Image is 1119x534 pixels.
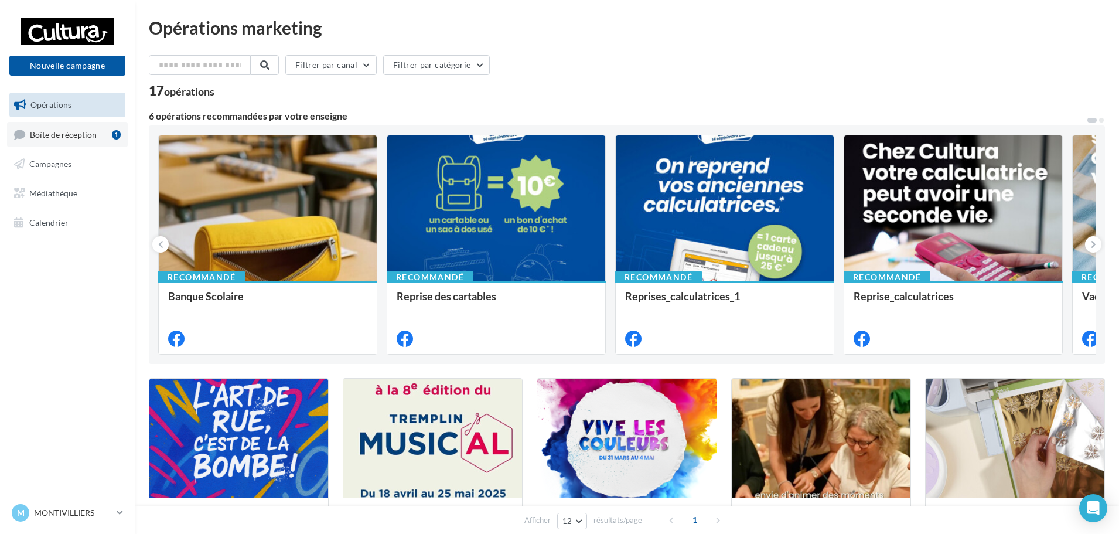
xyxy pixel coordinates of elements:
[17,507,25,519] span: M
[285,55,377,75] button: Filtrer par canal
[562,516,572,526] span: 12
[112,130,121,140] div: 1
[383,55,490,75] button: Filtrer par catégorie
[593,515,642,526] span: résultats/page
[29,159,71,169] span: Campagnes
[149,111,1086,121] div: 6 opérations recommandées par votre enseigne
[168,290,244,302] span: Banque Scolaire
[557,513,587,529] button: 12
[524,515,551,526] span: Afficher
[7,210,128,235] a: Calendrier
[149,19,1105,36] div: Opérations marketing
[625,290,740,302] span: Reprises_calculatrices_1
[158,271,245,284] div: Recommandé
[397,290,496,302] span: Reprise des cartables
[164,86,214,97] div: opérations
[844,271,930,284] div: Recommandé
[7,181,128,206] a: Médiathèque
[9,56,125,76] button: Nouvelle campagne
[29,188,77,198] span: Médiathèque
[615,271,702,284] div: Recommandé
[34,507,112,519] p: MONTIVILLIERS
[1079,494,1107,522] div: Open Intercom Messenger
[7,122,128,147] a: Boîte de réception1
[149,84,214,97] div: 17
[387,271,473,284] div: Recommandé
[9,502,125,524] a: M MONTIVILLIERS
[7,152,128,176] a: Campagnes
[685,511,704,529] span: 1
[30,129,97,139] span: Boîte de réception
[30,100,71,110] span: Opérations
[7,93,128,117] a: Opérations
[29,217,69,227] span: Calendrier
[854,290,954,302] span: Reprise_calculatrices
